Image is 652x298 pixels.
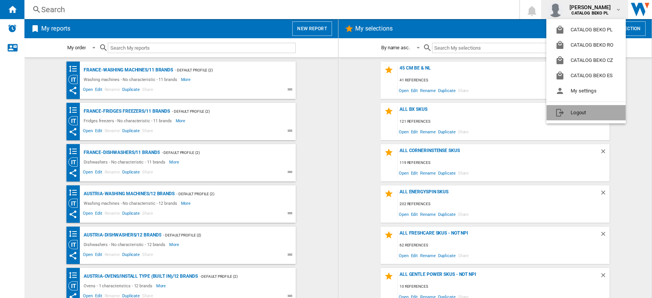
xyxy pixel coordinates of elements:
[546,105,626,120] button: Logout
[546,22,626,37] button: CATALOG BEKO PL
[546,83,626,99] button: My settings
[546,53,626,68] button: CATALOG BEKO CZ
[546,68,626,83] button: CATALOG BEKO ES
[546,37,626,53] button: CATALOG BEKO RO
